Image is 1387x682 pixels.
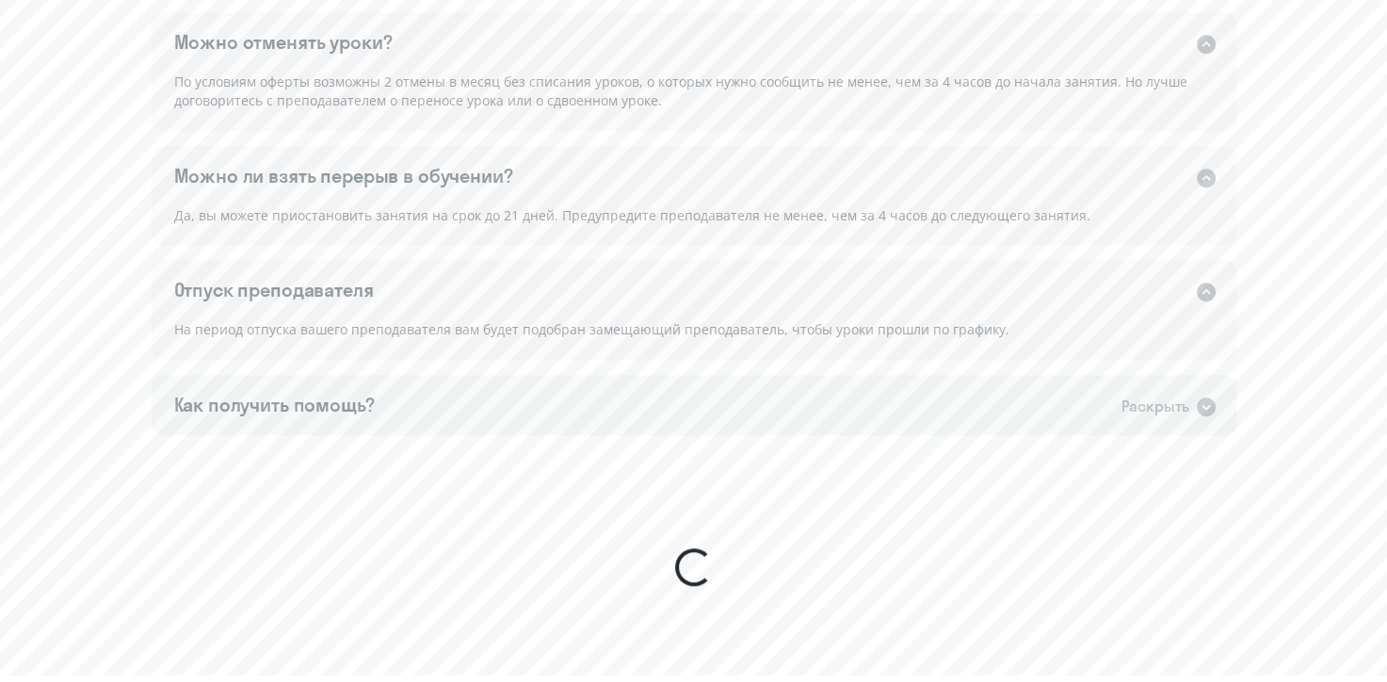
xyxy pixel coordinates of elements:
[174,163,513,189] div: Можно ли взять перерыв в обучении?
[152,71,1236,130] div: По условиям оферты возможны 2 отмены в месяц без списания уроков, о которых нужно сообщить не мен...
[174,29,393,56] div: Можно отменять уроки?
[174,277,374,303] div: Отпуск преподавателя
[1121,395,1189,418] div: Раскрыть
[152,204,1236,246] div: Да, вы можете приостановить занятия на срок до 21 дней. Предупредите преподавателя не менее, чем ...
[152,318,1236,360] div: На период отпуска вашего преподавателя вам будет подобран замещающий преподаватель, чтобы уроки п...
[174,392,375,418] div: Как получить помощь?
